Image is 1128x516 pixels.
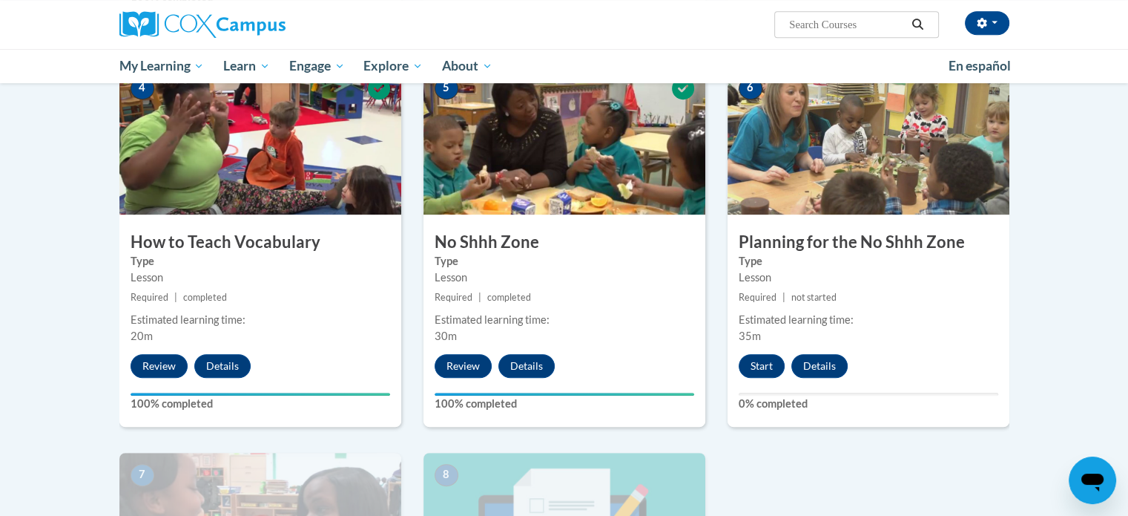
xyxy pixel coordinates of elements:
[435,330,457,342] span: 30m
[435,292,472,303] span: Required
[949,58,1011,74] span: En español
[478,292,481,303] span: |
[194,354,251,378] button: Details
[739,270,998,286] div: Lesson
[791,354,848,378] button: Details
[131,393,390,396] div: Your progress
[289,57,345,75] span: Engage
[965,11,1009,35] button: Account Settings
[728,231,1009,254] h3: Planning for the No Shhh Zone
[119,231,401,254] h3: How to Teach Vocabulary
[782,292,785,303] span: |
[435,77,458,99] span: 5
[363,57,423,75] span: Explore
[498,354,555,378] button: Details
[131,354,188,378] button: Review
[423,231,705,254] h3: No Shhh Zone
[432,49,502,83] a: About
[788,16,906,33] input: Search Courses
[728,66,1009,215] img: Course Image
[435,253,694,270] label: Type
[183,292,227,303] span: completed
[131,312,390,328] div: Estimated learning time:
[131,464,154,486] span: 7
[131,270,390,286] div: Lesson
[906,16,929,33] button: Search
[435,354,492,378] button: Review
[119,57,204,75] span: My Learning
[119,11,401,38] a: Cox Campus
[435,393,694,396] div: Your progress
[739,253,998,270] label: Type
[435,270,694,286] div: Lesson
[487,292,531,303] span: completed
[435,312,694,328] div: Estimated learning time:
[131,396,390,412] label: 100% completed
[435,396,694,412] label: 100% completed
[423,66,705,215] img: Course Image
[131,77,154,99] span: 4
[739,312,998,328] div: Estimated learning time:
[939,50,1020,82] a: En español
[1069,457,1116,504] iframe: Button to launch messaging window
[442,57,492,75] span: About
[119,11,286,38] img: Cox Campus
[739,77,762,99] span: 6
[739,354,785,378] button: Start
[280,49,354,83] a: Engage
[131,330,153,342] span: 20m
[739,396,998,412] label: 0% completed
[131,292,168,303] span: Required
[354,49,432,83] a: Explore
[131,253,390,270] label: Type
[119,66,401,215] img: Course Image
[223,57,270,75] span: Learn
[791,292,837,303] span: not started
[110,49,214,83] a: My Learning
[174,292,177,303] span: |
[739,330,761,342] span: 35m
[97,49,1032,83] div: Main menu
[214,49,280,83] a: Learn
[435,464,458,486] span: 8
[739,292,776,303] span: Required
